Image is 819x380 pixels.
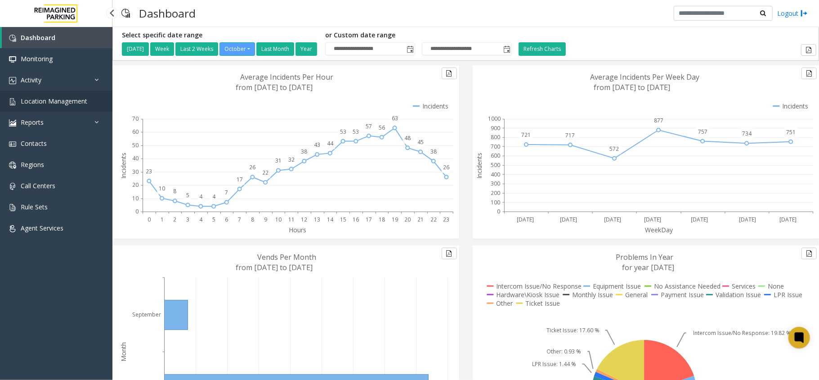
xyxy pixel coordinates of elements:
a: Logout [777,9,808,18]
text: 12 [301,216,307,223]
text: 0 [135,208,139,216]
text: 5 [212,216,215,223]
text: 17 [366,216,372,223]
text: WeekDay [645,226,673,234]
text: [DATE] [739,216,756,223]
text: 734 [742,130,752,137]
text: 57 [366,122,372,130]
text: 19 [392,216,398,223]
text: Incidents [119,153,128,179]
img: 'icon' [9,183,16,190]
text: 26 [249,163,255,171]
span: Reports [21,118,44,127]
button: Export to pdf [801,68,817,79]
text: 8 [251,216,254,223]
img: logout [801,9,808,18]
text: September [132,311,161,318]
span: Toggle popup [501,43,511,55]
text: Vends Per Month [257,252,316,262]
text: LPR Issue: 1.44 % [532,360,576,368]
text: Month [119,342,128,362]
button: Last 2 Weeks [175,42,218,56]
span: Activity [21,76,41,84]
text: 13 [314,216,320,223]
text: 600 [491,152,500,160]
text: Other: 0.93 % [546,348,581,355]
text: 2 [173,216,176,223]
span: Agent Services [21,224,63,232]
text: 20 [132,181,139,189]
text: 0 [497,208,500,216]
text: 721 [521,131,531,139]
span: Contacts [21,139,47,148]
text: 4 [212,193,216,200]
text: 900 [491,124,500,132]
text: 7 [225,189,228,196]
img: 'icon' [9,77,16,84]
text: 53 [353,128,359,136]
text: for year [DATE] [622,262,675,272]
button: Last Month [256,42,294,56]
text: 7 [238,216,241,223]
img: 'icon' [9,98,16,105]
text: 877 [654,117,663,124]
text: 23 [146,167,152,175]
text: Intercom Issue/No Response: 19.82 % [693,329,791,337]
text: [DATE] [517,216,534,223]
span: Monitoring [21,54,53,63]
text: [DATE] [604,216,621,223]
text: from [DATE] to [DATE] [236,82,313,92]
img: 'icon' [9,162,16,169]
span: Rule Sets [21,203,48,211]
text: 32 [288,156,295,163]
text: [DATE] [779,216,797,223]
text: 10 [275,216,282,223]
text: 5 [186,191,189,199]
text: 0 [148,216,151,223]
text: 56 [379,124,385,131]
text: 6 [225,216,228,223]
text: 48 [404,134,411,142]
text: 26 [443,163,450,171]
text: 60 [132,128,139,136]
text: 63 [392,114,398,122]
text: 21 [417,216,424,223]
text: 717 [565,131,575,139]
text: 8 [173,187,176,195]
span: Call Centers [21,181,55,190]
h5: Select specific date range [122,32,318,39]
text: 300 [491,180,500,188]
h3: Dashboard [134,2,200,24]
text: 43 [314,141,320,149]
img: 'icon' [9,140,16,148]
span: Toggle popup [405,43,415,55]
text: 70 [132,115,139,122]
text: 3 [186,216,189,223]
text: 10 [159,185,165,193]
text: 800 [491,133,500,141]
text: 20 [404,216,411,223]
span: Dashboard [21,33,55,42]
button: Week [150,42,174,56]
button: Refresh Charts [519,42,566,56]
text: [DATE] [691,216,708,223]
text: 757 [698,128,707,136]
text: 23 [443,216,450,223]
text: Hours [289,226,307,234]
img: 'icon' [9,119,16,127]
text: 30 [132,168,139,176]
h5: or Custom date range [325,32,512,39]
text: 22 [262,169,269,176]
button: Export to pdf [442,68,457,79]
text: 14 [327,216,334,223]
text: 700 [491,143,500,150]
text: 100 [491,199,500,206]
button: October [219,42,255,56]
img: pageIcon [121,2,130,24]
text: 4 [199,193,203,200]
text: Problems In Year [616,252,674,262]
text: 1000 [488,115,501,122]
text: 31 [275,157,282,165]
text: 15 [340,216,346,223]
text: [DATE] [644,216,661,223]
